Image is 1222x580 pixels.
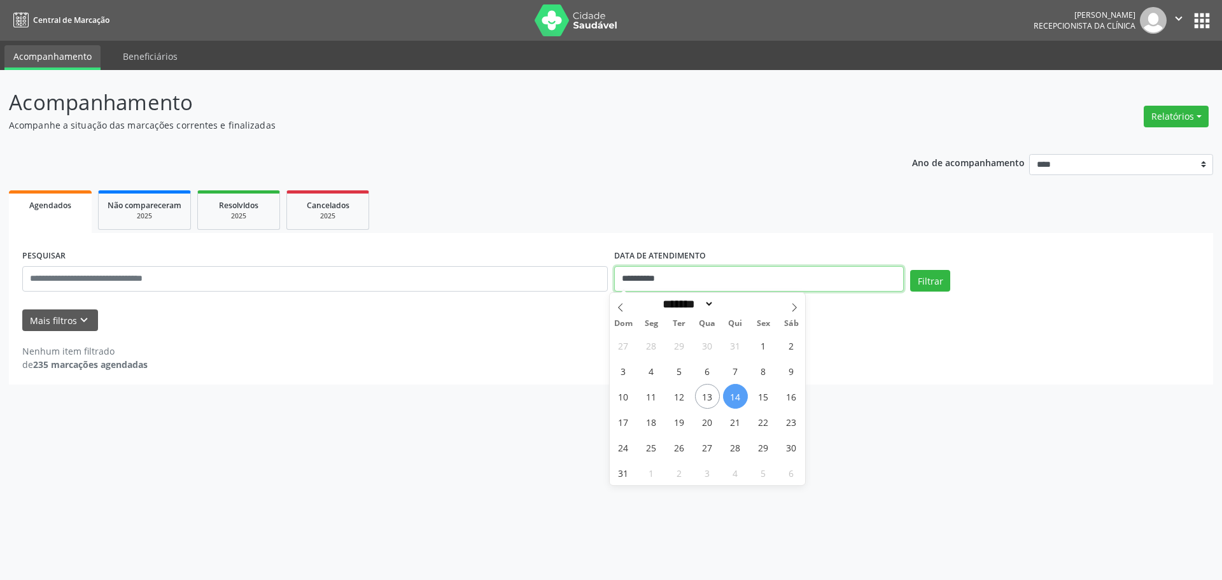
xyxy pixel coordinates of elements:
[751,333,776,358] span: Agosto 1, 2025
[723,460,748,485] span: Setembro 4, 2025
[751,435,776,460] span: Agosto 29, 2025
[779,435,804,460] span: Agosto 30, 2025
[723,333,748,358] span: Julho 31, 2025
[108,200,181,211] span: Não compareceram
[912,154,1025,170] p: Ano de acompanhamento
[667,384,692,409] span: Agosto 12, 2025
[639,460,664,485] span: Setembro 1, 2025
[1167,7,1191,34] button: 
[779,358,804,383] span: Agosto 9, 2025
[779,333,804,358] span: Agosto 2, 2025
[639,409,664,434] span: Agosto 18, 2025
[639,358,664,383] span: Agosto 4, 2025
[611,435,636,460] span: Agosto 24, 2025
[779,409,804,434] span: Agosto 23, 2025
[4,45,101,70] a: Acompanhamento
[667,409,692,434] span: Agosto 19, 2025
[659,297,715,311] select: Month
[611,460,636,485] span: Agosto 31, 2025
[1172,11,1186,25] i: 
[33,358,148,371] strong: 235 marcações agendadas
[639,435,664,460] span: Agosto 25, 2025
[1140,7,1167,34] img: img
[751,409,776,434] span: Agosto 22, 2025
[777,320,805,328] span: Sáb
[751,384,776,409] span: Agosto 15, 2025
[207,211,270,221] div: 2025
[667,358,692,383] span: Agosto 5, 2025
[779,460,804,485] span: Setembro 6, 2025
[723,435,748,460] span: Agosto 28, 2025
[910,270,950,292] button: Filtrar
[695,384,720,409] span: Agosto 13, 2025
[639,333,664,358] span: Julho 28, 2025
[611,409,636,434] span: Agosto 17, 2025
[723,358,748,383] span: Agosto 7, 2025
[296,211,360,221] div: 2025
[9,87,852,118] p: Acompanhamento
[611,384,636,409] span: Agosto 10, 2025
[695,460,720,485] span: Setembro 3, 2025
[695,333,720,358] span: Julho 30, 2025
[665,320,693,328] span: Ter
[667,435,692,460] span: Agosto 26, 2025
[667,460,692,485] span: Setembro 2, 2025
[108,211,181,221] div: 2025
[751,358,776,383] span: Agosto 8, 2025
[723,384,748,409] span: Agosto 14, 2025
[29,200,71,211] span: Agendados
[693,320,721,328] span: Qua
[1191,10,1213,32] button: apps
[22,344,148,358] div: Nenhum item filtrado
[695,409,720,434] span: Agosto 20, 2025
[695,435,720,460] span: Agosto 27, 2025
[667,333,692,358] span: Julho 29, 2025
[1034,10,1135,20] div: [PERSON_NAME]
[22,246,66,266] label: PESQUISAR
[614,246,706,266] label: DATA DE ATENDIMENTO
[219,200,258,211] span: Resolvidos
[1144,106,1209,127] button: Relatórios
[9,10,109,31] a: Central de Marcação
[637,320,665,328] span: Seg
[9,118,852,132] p: Acompanhe a situação das marcações correntes e finalizadas
[721,320,749,328] span: Qui
[749,320,777,328] span: Sex
[611,358,636,383] span: Agosto 3, 2025
[1034,20,1135,31] span: Recepcionista da clínica
[714,297,756,311] input: Year
[610,320,638,328] span: Dom
[695,358,720,383] span: Agosto 6, 2025
[639,384,664,409] span: Agosto 11, 2025
[723,409,748,434] span: Agosto 21, 2025
[22,309,98,332] button: Mais filtroskeyboard_arrow_down
[114,45,186,67] a: Beneficiários
[307,200,349,211] span: Cancelados
[751,460,776,485] span: Setembro 5, 2025
[77,313,91,327] i: keyboard_arrow_down
[779,384,804,409] span: Agosto 16, 2025
[611,333,636,358] span: Julho 27, 2025
[33,15,109,25] span: Central de Marcação
[22,358,148,371] div: de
